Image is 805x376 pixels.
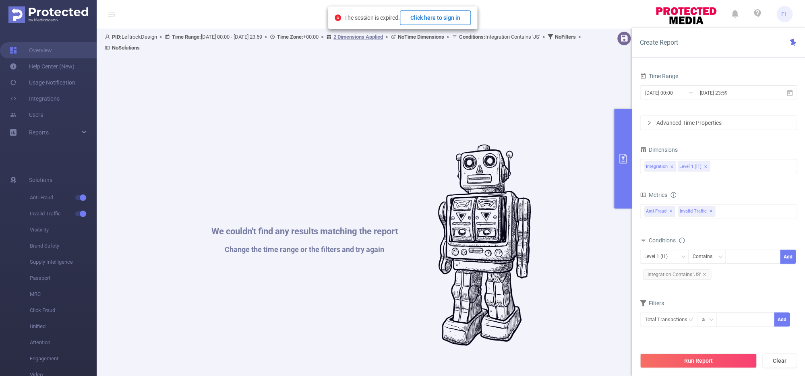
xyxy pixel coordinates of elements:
[30,270,97,286] span: Passport
[702,273,706,277] i: icon: close
[30,222,97,238] span: Visibility
[646,161,668,172] div: Integration
[8,6,88,23] img: Protected Media
[262,34,270,40] span: >
[681,254,686,260] i: icon: down
[670,192,676,198] i: icon: info-circle
[644,206,675,217] span: Anti-Fraud
[702,313,710,326] div: ≥
[112,34,122,40] b: PID:
[710,207,713,216] span: ✕
[644,87,710,98] input: Start date
[30,206,97,222] span: Invalid Traffic
[555,34,576,40] b: No Filters
[211,227,398,236] h1: We couldn't find any results matching the report
[640,39,678,46] span: Create Report
[344,14,471,21] span: The session is expired.
[444,34,452,40] span: >
[640,73,678,79] span: Time Range
[704,165,708,169] i: icon: close
[459,34,485,40] b: Conditions :
[644,161,676,171] li: Integration
[644,250,673,263] div: Level 1 (l1)
[333,34,383,40] u: 2 Dimensions Applied
[640,300,664,306] span: Filters
[29,124,49,140] a: Reports
[669,207,673,216] span: ✕
[30,254,97,270] span: Supply Intelligence
[718,254,723,260] i: icon: down
[649,237,685,244] span: Conditions
[10,74,75,91] a: Usage Notification
[576,34,584,40] span: >
[105,34,112,39] i: icon: user
[10,107,43,123] a: Users
[29,129,49,136] span: Reports
[398,34,444,40] b: No Time Dimensions
[277,34,303,40] b: Time Zone:
[780,250,796,264] button: Add
[30,286,97,302] span: MRC
[678,206,715,217] span: Invalid Traffic
[781,6,788,22] span: EL
[709,317,714,323] i: icon: down
[762,353,797,368] button: Clear
[699,87,764,98] input: End date
[10,42,52,58] a: Overview
[30,238,97,254] span: Brand Safety
[112,45,140,51] b: No Solutions
[679,238,685,243] i: icon: info-circle
[30,351,97,367] span: Engagement
[640,192,667,198] span: Metrics
[211,246,398,253] h1: Change the time range or the filters and try again
[319,34,326,40] span: >
[10,58,74,74] a: Help Center (New)
[157,34,165,40] span: >
[643,269,711,280] span: Integration Contains 'JS'
[640,116,797,130] div: icon: rightAdvanced Time Properties
[10,91,60,107] a: Integrations
[640,353,757,368] button: Run Report
[29,172,52,188] span: Solutions
[670,165,674,169] i: icon: close
[640,147,678,153] span: Dimensions
[400,10,471,25] button: Click here to sign in
[540,34,548,40] span: >
[30,318,97,335] span: Unified
[438,145,531,346] img: #
[383,34,391,40] span: >
[172,34,201,40] b: Time Range:
[693,250,718,263] div: Contains
[774,312,790,326] button: Add
[459,34,540,40] span: Integration Contains 'JS'
[679,161,702,172] div: Level 1 (l1)
[335,14,341,21] i: icon: close-circle
[105,34,584,51] span: LeftrockDesign [DATE] 00:00 - [DATE] 23:59 +00:00
[30,302,97,318] span: Click Fraud
[678,161,710,171] li: Level 1 (l1)
[647,120,652,125] i: icon: right
[30,335,97,351] span: Attention
[30,190,97,206] span: Anti-Fraud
